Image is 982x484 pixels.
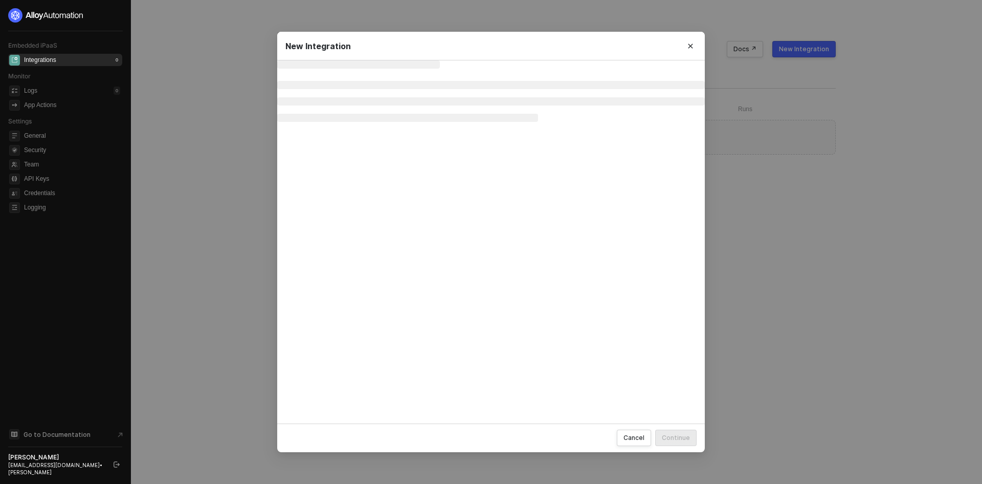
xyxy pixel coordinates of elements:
[8,41,57,49] span: Embedded iPaaS
[8,461,104,476] div: [EMAIL_ADDRESS][DOMAIN_NAME] • [PERSON_NAME]
[115,430,125,440] span: document-arrow
[114,461,120,468] span: logout
[24,201,120,214] span: Logging
[9,131,20,141] span: general
[9,429,19,439] span: documentation
[24,430,91,439] span: Go to Documentation
[8,8,84,23] img: logo
[9,159,20,170] span: team
[24,187,120,199] span: Credentials
[24,87,37,95] div: Logs
[9,100,20,111] span: icon-app-actions
[24,101,56,110] div: App Actions
[655,430,697,446] button: Continue
[623,433,644,442] div: Cancel
[9,86,20,96] span: icon-logs
[24,144,120,156] span: Security
[733,45,756,53] div: Docs ↗
[727,41,763,57] button: Docs ↗
[9,188,20,199] span: credentials
[8,8,122,23] a: logo
[676,32,705,60] button: Close
[114,56,120,64] div: 0
[9,202,20,213] span: logging
[8,72,31,80] span: Monitor
[114,87,120,95] div: 0
[9,174,20,184] span: api-key
[24,158,120,171] span: Team
[277,31,836,39] div: Embedded iPaaS
[9,145,20,156] span: security
[779,45,829,53] div: New Integration
[285,41,697,52] div: New Integration
[24,56,56,65] div: Integrations
[672,105,738,114] div: Errors
[772,41,836,57] button: New Integration
[8,117,32,125] span: Settings
[738,105,808,114] div: Runs
[24,173,120,185] span: API Keys
[8,453,104,461] div: [PERSON_NAME]
[9,55,20,66] span: integrations
[24,130,120,142] span: General
[8,428,123,440] a: Knowledge Base
[617,430,651,446] button: Cancel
